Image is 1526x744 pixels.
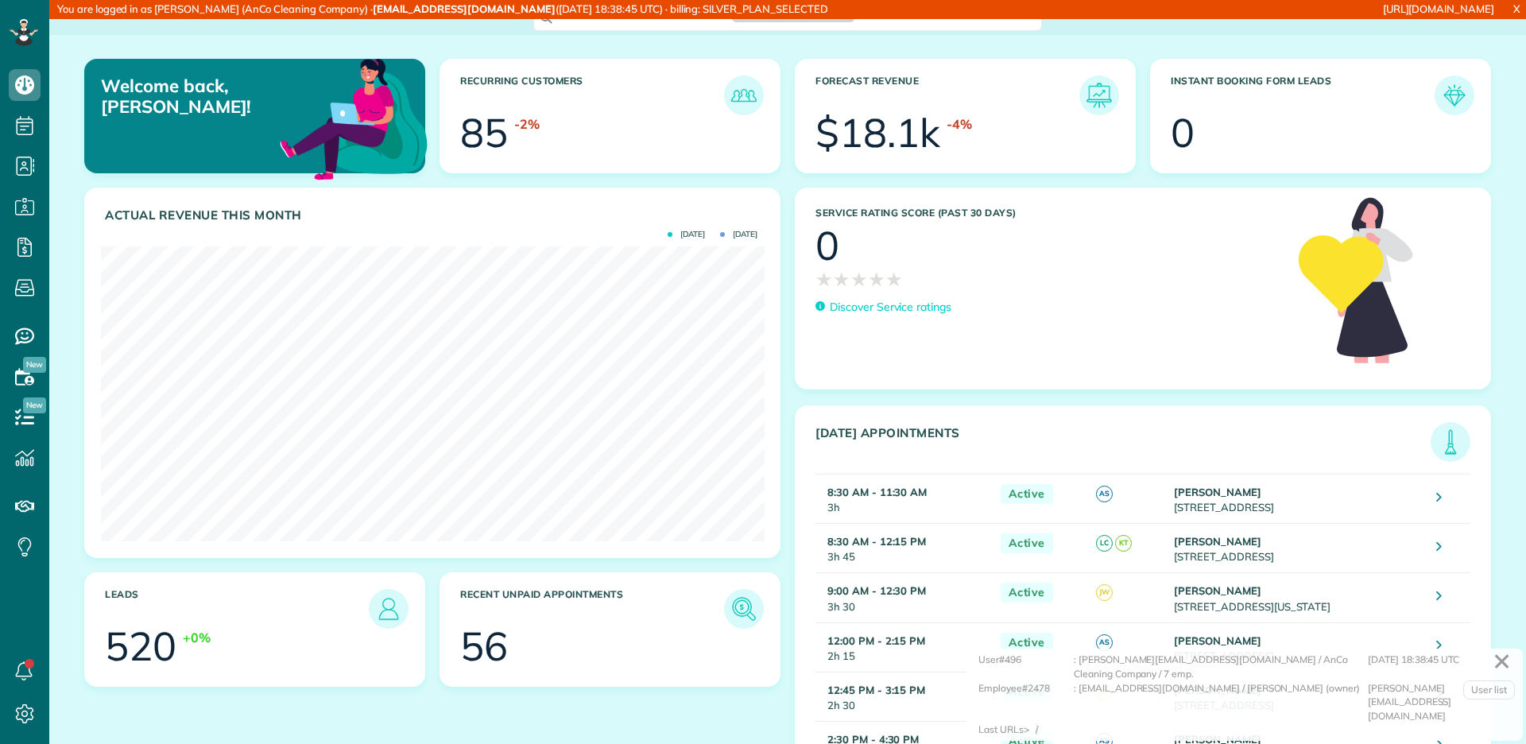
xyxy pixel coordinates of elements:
td: [STREET_ADDRESS] [1170,622,1425,672]
p: Welcome back, [PERSON_NAME]! [101,76,316,118]
h3: Actual Revenue this month [105,208,764,223]
span: New [23,357,46,373]
a: Discover Service ratings [815,299,951,316]
div: [DATE] 18:38:45 UTC [1368,653,1511,680]
div: Employee#2478 [978,681,1074,723]
span: Active [1001,583,1053,603]
strong: 8:30 AM - 12:15 PM [827,535,926,548]
div: : [PERSON_NAME][EMAIL_ADDRESS][DOMAIN_NAME] / AnCo Cleaning Company / 7 emp. [1074,653,1368,680]
img: icon_leads-1bed01f49abd5b7fead27621c3d59655bb73ed531f8eeb49469d10e621d6b896.png [373,593,405,625]
span: ★ [815,265,833,293]
p: Discover Service ratings [830,299,951,316]
span: ★ [885,265,903,293]
span: New [23,397,46,413]
a: ✕ [1485,642,1519,680]
span: Active [1001,484,1053,504]
div: 0 [1171,113,1195,153]
strong: 12:45 PM - 3:15 PM [827,684,925,696]
div: $18.1k [815,113,940,153]
div: -2% [514,115,540,134]
strong: 12:00 PM - 2:15 PM [827,634,925,647]
span: ★ [868,265,885,293]
span: [DATE] [720,231,757,238]
h3: Recurring Customers [460,76,724,115]
img: icon_unpaid_appointments-47b8ce3997adf2238b356f14209ab4cced10bd1f174958f3ca8f1d0dd7fffeee.png [728,593,760,625]
img: icon_todays_appointments-901f7ab196bb0bea1936b74009e4eb5ffbc2d2711fa7634e0d609ed5ef32b18b.png [1435,426,1466,458]
span: JW [1096,584,1113,601]
td: 2h 30 [815,672,993,721]
strong: [EMAIL_ADDRESS][DOMAIN_NAME] [373,2,556,15]
div: -4% [947,115,972,134]
td: 3h 30 [815,573,993,622]
a: [URL][DOMAIN_NAME] [1383,2,1494,15]
span: / [1036,723,1038,735]
h3: Forecast Revenue [815,76,1079,115]
div: 85 [460,113,508,153]
div: > [1024,723,1044,737]
div: +0% [183,629,211,647]
span: KT [1115,535,1132,552]
div: 0 [815,226,839,265]
h3: Instant Booking Form Leads [1171,76,1435,115]
strong: [PERSON_NAME] [1174,584,1261,597]
a: User list [1463,680,1515,699]
span: ★ [850,265,868,293]
div: : [EMAIL_ADDRESS][DOMAIN_NAME] / [PERSON_NAME] (owner) [1074,681,1368,723]
td: [STREET_ADDRESS] [1170,524,1425,573]
td: 3h [815,475,993,524]
img: icon_form_leads-04211a6a04a5b2264e4ee56bc0799ec3eb69b7e499cbb523a139df1d13a81ae0.png [1439,79,1470,111]
span: AS [1096,634,1113,651]
h3: Recent unpaid appointments [460,589,724,629]
span: AS [1096,486,1113,502]
span: ★ [833,265,850,293]
div: Last URLs [978,723,1024,737]
div: 56 [460,626,508,666]
td: 2h 15 [815,622,993,672]
div: [PERSON_NAME][EMAIL_ADDRESS][DOMAIN_NAME] [1368,681,1511,723]
td: 3h 45 [815,524,993,573]
div: 520 [105,626,176,666]
span: LC [1096,535,1113,552]
td: [STREET_ADDRESS] [1170,475,1425,524]
strong: [PERSON_NAME] [1174,535,1261,548]
strong: 9:00 AM - 12:30 PM [827,584,926,597]
div: User#496 [978,653,1074,680]
td: [STREET_ADDRESS][US_STATE] [1170,573,1425,622]
strong: [PERSON_NAME] [1174,486,1261,498]
h3: Leads [105,589,369,629]
span: Active [1001,533,1053,553]
strong: [PERSON_NAME] [1174,634,1261,647]
span: Active [1001,633,1053,653]
h3: [DATE] Appointments [815,426,1431,462]
img: icon_recurring_customers-cf858462ba22bcd05b5a5880d41d6543d210077de5bb9ebc9590e49fd87d84ed.png [728,79,760,111]
img: dashboard_welcome-42a62b7d889689a78055ac9021e634bf52bae3f8056760290aed330b23ab8690.png [277,41,431,195]
span: [DATE] [668,231,705,238]
h3: Service Rating score (past 30 days) [815,207,1283,219]
strong: 8:30 AM - 11:30 AM [827,486,927,498]
img: icon_forecast_revenue-8c13a41c7ed35a8dcfafea3cbb826a0462acb37728057bba2d056411b612bbbe.png [1083,79,1115,111]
